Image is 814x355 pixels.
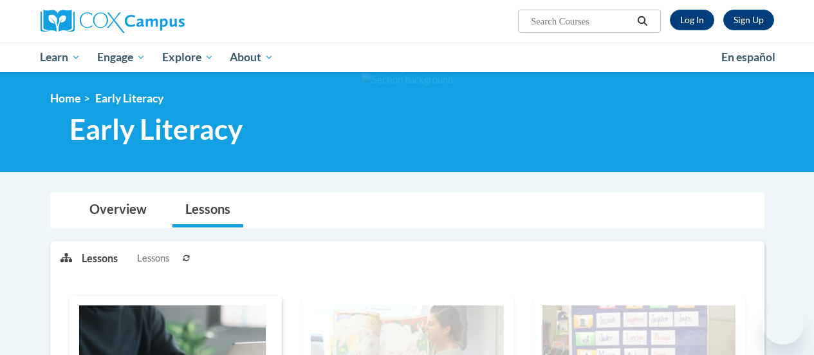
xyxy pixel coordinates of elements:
[50,91,80,105] a: Home
[95,91,163,105] span: Early Literacy
[137,251,169,265] span: Lessons
[41,10,272,33] a: Cox Campus
[41,10,185,33] img: Cox Campus
[670,10,714,30] a: Log In
[162,50,214,65] span: Explore
[32,43,89,72] a: Learn
[154,43,222,72] a: Explore
[97,50,145,65] span: Engage
[40,50,80,65] span: Learn
[77,193,160,227] a: Overview
[633,14,652,29] button: Search
[362,73,453,87] img: Section background
[31,43,784,72] div: Main menu
[530,14,633,29] input: Search Courses
[230,50,273,65] span: About
[723,10,774,30] a: Register
[763,303,804,345] iframe: Button to launch messaging window
[172,193,243,227] a: Lessons
[221,43,282,72] a: About
[69,112,243,146] span: Early Literacy
[713,44,784,71] a: En español
[82,251,118,265] p: Lessons
[89,43,154,72] a: Engage
[721,50,775,64] span: En español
